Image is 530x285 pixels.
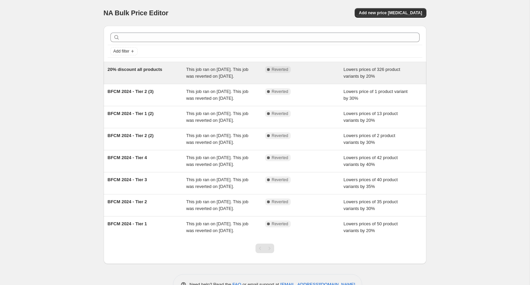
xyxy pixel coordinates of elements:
[272,177,288,183] span: Reverted
[108,199,147,204] span: BFCM 2024 - Tier 2
[108,133,154,138] span: BFCM 2024 - Tier 2 (2)
[272,199,288,205] span: Reverted
[343,221,398,233] span: Lowers prices of 50 product variants by 20%
[186,67,248,79] span: This job ran on [DATE]. This job was reverted on [DATE].
[108,221,147,226] span: BFCM 2024 - Tier 1
[272,221,288,227] span: Reverted
[272,111,288,116] span: Reverted
[108,111,154,116] span: BFCM 2024 - Tier 1 (2)
[272,133,288,138] span: Reverted
[108,155,147,160] span: BFCM 2024 - Tier 4
[255,244,274,253] nav: Pagination
[355,8,426,18] button: Add new price [MEDICAL_DATA]
[343,89,408,101] span: Lowers price of 1 product variant by 30%
[108,89,154,94] span: BFCM 2024 - Tier 2 (3)
[343,67,400,79] span: Lowers prices of 326 product variants by 20%
[186,155,248,167] span: This job ran on [DATE]. This job was reverted on [DATE].
[272,67,288,72] span: Reverted
[186,133,248,145] span: This job ran on [DATE]. This job was reverted on [DATE].
[113,49,129,54] span: Add filter
[186,111,248,123] span: This job ran on [DATE]. This job was reverted on [DATE].
[343,177,398,189] span: Lowers prices of 40 product variants by 35%
[272,89,288,94] span: Reverted
[343,155,398,167] span: Lowers prices of 42 product variants by 40%
[272,155,288,160] span: Reverted
[108,177,147,182] span: BFCM 2024 - Tier 3
[343,199,398,211] span: Lowers prices of 35 product variants by 30%
[110,47,138,55] button: Add filter
[186,89,248,101] span: This job ran on [DATE]. This job was reverted on [DATE].
[343,111,398,123] span: Lowers prices of 13 product variants by 20%
[359,10,422,16] span: Add new price [MEDICAL_DATA]
[186,199,248,211] span: This job ran on [DATE]. This job was reverted on [DATE].
[186,177,248,189] span: This job ran on [DATE]. This job was reverted on [DATE].
[104,9,169,17] span: NA Bulk Price Editor
[186,221,248,233] span: This job ran on [DATE]. This job was reverted on [DATE].
[343,133,395,145] span: Lowers prices of 2 product variants by 30%
[108,67,162,72] span: 20% discount all products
